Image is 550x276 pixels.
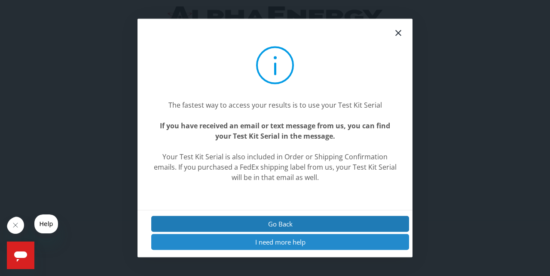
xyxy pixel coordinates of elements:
iframe: Close message [7,217,28,238]
button: Go Back [151,216,409,232]
iframe: Button to launch messaging window [7,242,34,269]
center: Your Test Kit Serial is also included in Order or Shipping Confirmation emails. If you purchased ... [151,151,399,182]
center: The fastest way to access your results is to use your Test Kit Serial [151,99,399,110]
center: If you have received an email or text message from us, you can find your Test Kit Serial in the m... [151,120,399,141]
iframe: Message from company [32,214,61,238]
